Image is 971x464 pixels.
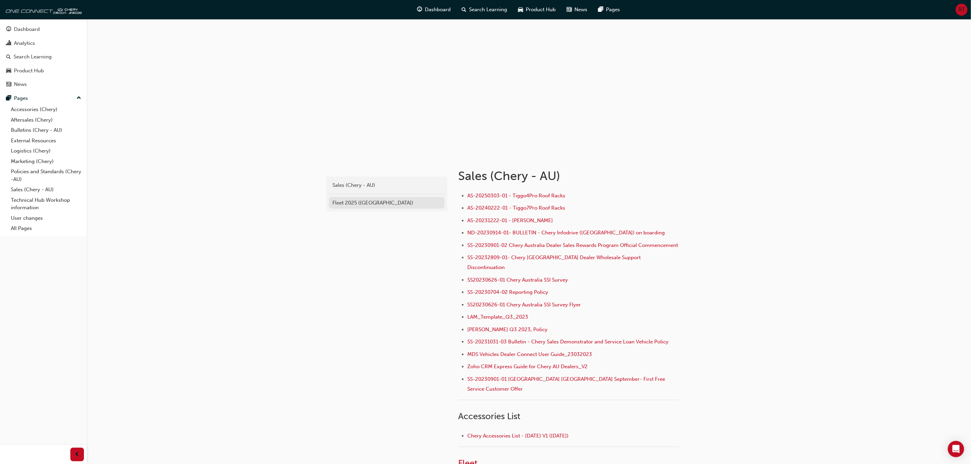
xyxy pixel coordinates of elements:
div: Dashboard [14,25,40,33]
span: News [575,6,588,14]
a: SS-20230901-02 Chery Australia Dealer Sales Rewards Program Official Commencement [467,242,678,248]
a: car-iconProduct Hub [513,3,561,17]
a: Policies and Standards (Chery -AU) [8,166,84,184]
a: Search Learning [3,51,84,63]
span: pages-icon [6,95,11,102]
a: Product Hub [3,65,84,77]
div: Analytics [14,39,35,47]
span: search-icon [6,54,11,60]
a: Aftersales (Chery) [8,115,84,125]
span: search-icon [462,5,467,14]
a: Dashboard [3,23,84,36]
div: Fleet 2025 ([GEOGRAPHIC_DATA]) [332,199,441,207]
a: Zoho CRM Express Guide for Chery AU Dealers_V2 [467,363,588,370]
a: SS20230626-01 Chery Australia SSI Survey Flyer [467,302,581,308]
span: RT [958,6,965,14]
a: Technical Hub Workshop information [8,195,84,213]
a: Chery Accessories List - [DATE] V1 ([DATE]) [467,433,569,439]
span: guage-icon [6,26,11,33]
button: Pages [3,92,84,105]
span: up-icon [76,94,81,103]
a: SS-20230704-02 Reporting Policy [467,289,548,295]
span: guage-icon [417,5,422,14]
a: SS-20231031-03 Bulletin - Chery Sales Demonstrator and Service Loan Vehicle Policy [467,339,669,345]
a: SS20230626-01 Chery Australia SSI Survey [467,277,568,283]
a: Sales (Chery - AU) [329,179,445,191]
a: SS-20232809-01- Chery [GEOGRAPHIC_DATA] Dealer Wholesale Support Discontinuation [467,254,642,270]
button: DashboardAnalyticsSearch LearningProduct HubNews [3,22,84,92]
div: Search Learning [14,53,52,61]
a: ND-20230914-01- BULLETIN - Chery Infodrive ([GEOGRAPHIC_DATA]) on boarding [467,230,665,236]
a: AS-20231222-01 - [PERSON_NAME] [467,217,553,224]
img: oneconnect [3,3,82,16]
div: Pages [14,94,28,102]
a: Analytics [3,37,84,50]
a: search-iconSearch Learning [456,3,513,17]
a: Fleet 2025 ([GEOGRAPHIC_DATA]) [329,197,445,209]
span: Product Hub [526,6,556,14]
span: car-icon [518,5,523,14]
span: Pages [606,6,620,14]
a: Accessories (Chery) [8,104,84,115]
span: pages-icon [599,5,604,14]
a: guage-iconDashboard [412,3,456,17]
span: chart-icon [6,40,11,47]
a: All Pages [8,223,84,234]
span: news-icon [567,5,572,14]
a: [PERSON_NAME] Q3 2023, Policy [467,326,548,333]
span: Accessories List [458,411,520,422]
div: News [14,81,27,88]
div: Product Hub [14,67,44,75]
a: Logistics (Chery) [8,146,84,156]
a: Marketing (Chery) [8,156,84,167]
a: External Resources [8,136,84,146]
a: Sales (Chery - AU) [8,184,84,195]
a: AS-20240222-01 - Tiggo7Pro Roof Racks [467,205,565,211]
div: Open Intercom Messenger [948,441,964,457]
a: User changes [8,213,84,224]
a: SS-20230901-01 [GEOGRAPHIC_DATA] [GEOGRAPHIC_DATA] September- First Free Service Customer Offer [467,376,666,392]
button: RT [956,4,968,16]
span: Dashboard [425,6,451,14]
a: News [3,78,84,91]
a: AS-20250303-01 - Tiggo4Pro Roof Racks [467,193,565,199]
div: Sales (Chery - AU) [332,181,441,189]
span: news-icon [6,82,11,88]
a: pages-iconPages [593,3,626,17]
a: MDS Vehicles Dealer Connect User Guide_23032023 [467,351,592,357]
span: car-icon [6,68,11,74]
span: Search Learning [469,6,507,14]
h1: Sales (Chery - AU) [458,168,681,183]
span: prev-icon [75,450,80,459]
a: Bulletins (Chery - AU) [8,125,84,136]
a: news-iconNews [561,3,593,17]
a: LAM_Template_Q3_2023 [467,314,528,320]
